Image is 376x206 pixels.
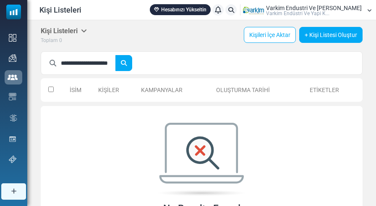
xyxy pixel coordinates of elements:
a: Kişiler [98,87,119,93]
h5: Kişi Listeleri [41,27,87,35]
a: + Kişi Listesi Oluştur [299,27,363,43]
img: email-templates-icon.svg [9,93,16,100]
img: User Logo [243,4,264,17]
span: Varkim Endustri Ve [PERSON_NAME] [266,5,362,11]
img: mailsoftly_icon_blue_white.svg [6,5,21,19]
img: dashboard-icon.svg [9,34,16,42]
a: Oluşturma Tarihi [216,87,270,93]
a: User Logo Varkim Endustri Ve [PERSON_NAME] Varki̇m Endüstri̇ Ve Yapi K... [243,4,372,17]
a: Etiketler [310,87,339,93]
img: landing_pages.svg [9,135,16,143]
img: workflow.svg [9,113,18,123]
img: support-icon.svg [9,156,16,163]
a: Kişileri İçe Aktar [244,27,296,43]
span: 0 [59,37,62,43]
a: Hesabınızı Yükseltin [150,4,211,15]
a: İsim [70,87,81,93]
img: campaigns-icon.png [9,54,16,62]
span: Toplam [41,37,58,43]
a: Kampanyalar [141,87,183,93]
img: contacts-icon-active.svg [8,74,18,80]
span: Kişi Listeleri [39,4,81,16]
span: Varki̇m Endüstri̇ Ve Yapi K... [266,11,329,16]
